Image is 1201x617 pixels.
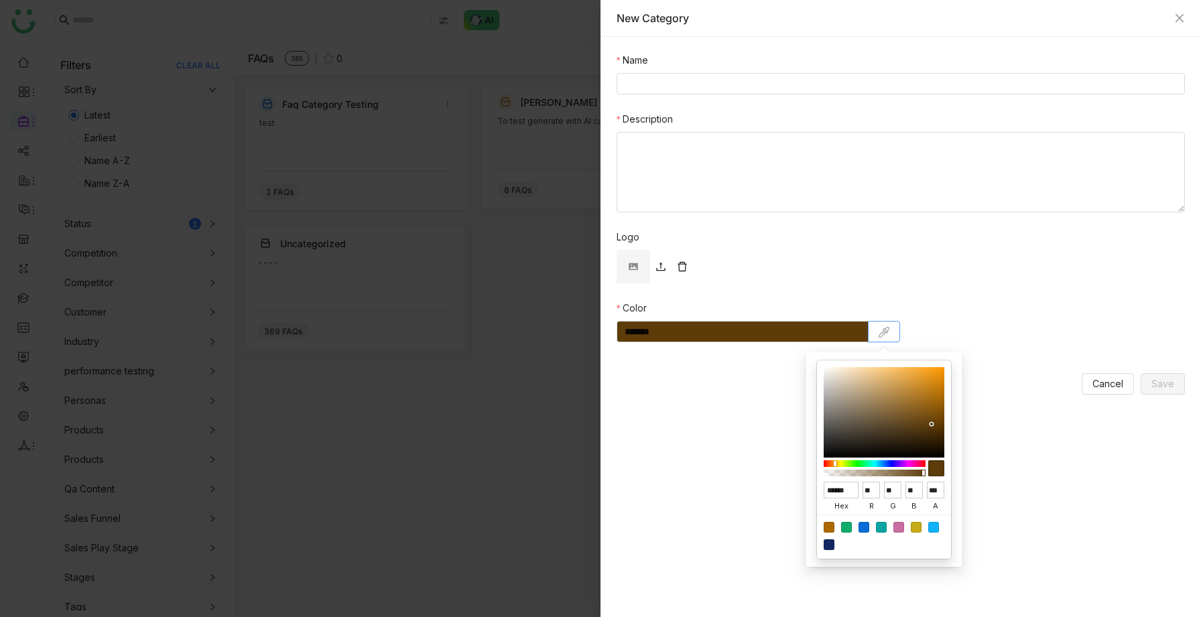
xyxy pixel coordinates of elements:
[617,301,647,316] label: Color
[905,498,923,515] span: b
[863,498,880,515] span: r
[824,498,859,515] span: hex
[1082,373,1134,395] button: Cancel
[911,522,922,533] div: #C6AA17
[1141,373,1185,395] button: Save
[824,522,834,533] div: #AD6800
[617,11,1167,25] div: New Category
[617,230,639,245] label: Logo
[1092,376,1123,391] span: Cancel
[617,53,648,68] label: Name
[876,522,887,533] div: #0BA3A3
[617,112,673,127] label: Description
[879,327,889,338] img: picker.svg
[1174,13,1185,23] button: Close
[841,522,852,533] div: #10AC6B
[884,498,901,515] span: g
[893,522,904,533] div: #CA6DA3
[824,539,834,550] div: #132765
[859,522,869,533] div: #096DD9
[927,498,944,515] span: a
[928,522,939,533] div: #10B3FA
